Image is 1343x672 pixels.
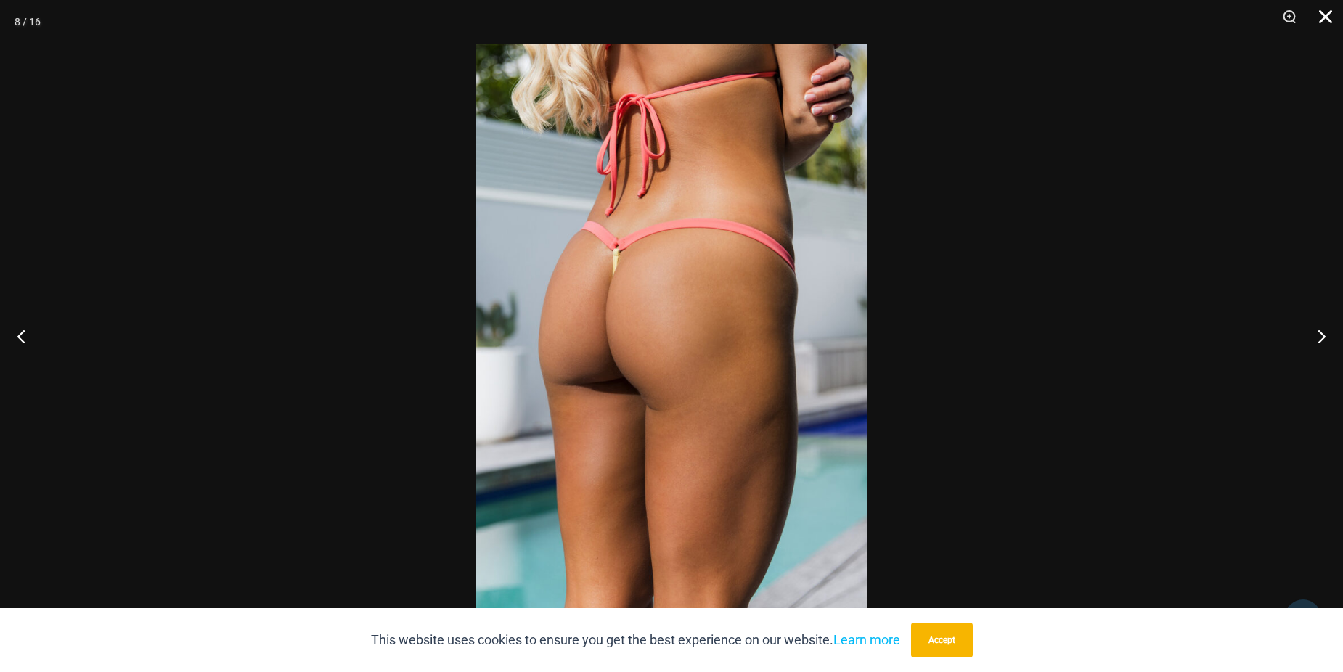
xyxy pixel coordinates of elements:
p: This website uses cookies to ensure you get the best experience on our website. [371,629,900,651]
img: Bubble Mesh Highlight Pink 421 Micro 02 [476,44,867,628]
div: 8 / 16 [15,11,41,33]
a: Learn more [833,632,900,647]
button: Next [1289,300,1343,372]
button: Accept [911,623,973,657]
